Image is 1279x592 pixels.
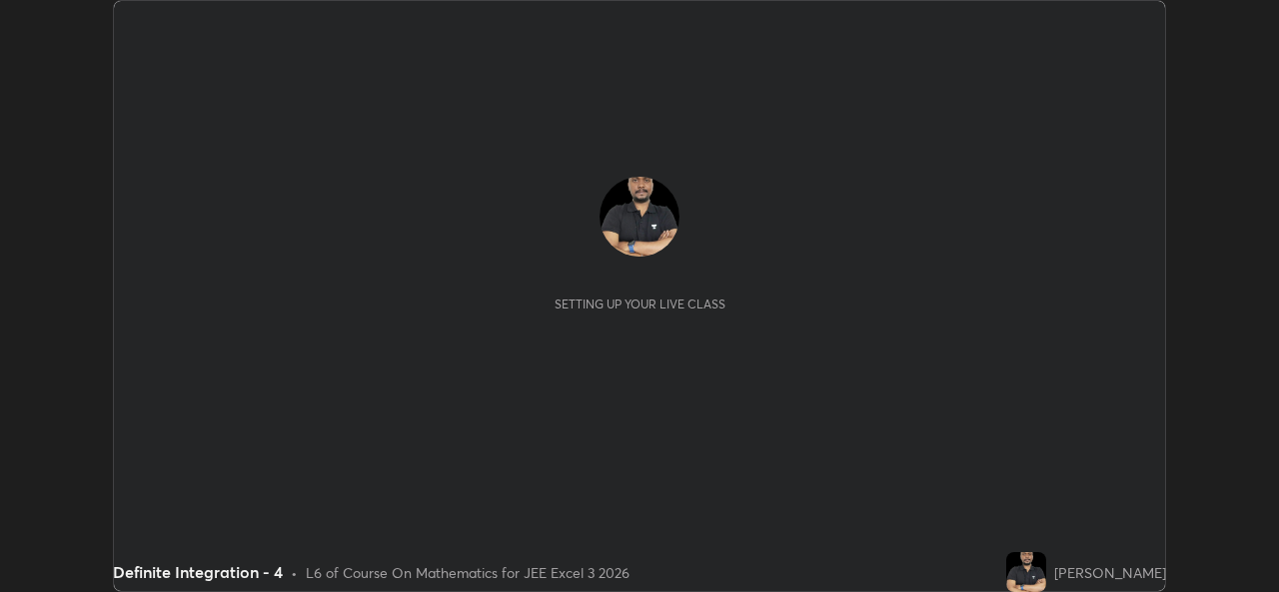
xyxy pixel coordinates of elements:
[600,177,679,257] img: 0778c31bc5944d8787466f8140092193.jpg
[113,560,283,584] div: Definite Integration - 4
[291,562,298,583] div: •
[1054,562,1166,583] div: [PERSON_NAME]
[1006,552,1046,592] img: 0778c31bc5944d8787466f8140092193.jpg
[306,562,630,583] div: L6 of Course On Mathematics for JEE Excel 3 2026
[555,296,725,311] div: Setting up your live class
